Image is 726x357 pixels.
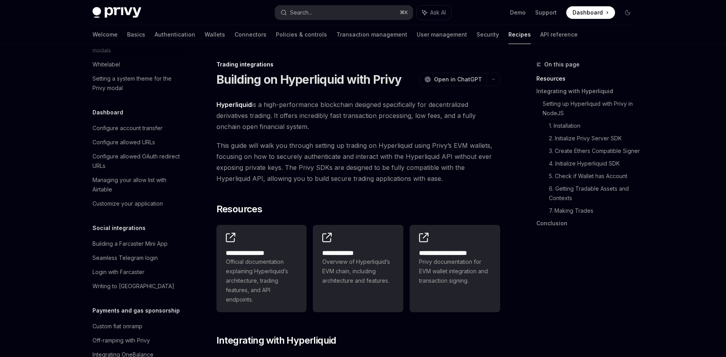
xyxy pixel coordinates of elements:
div: Configure account transfer [92,123,163,133]
a: Off-ramping with Privy [86,333,187,348]
div: Customize your application [92,199,163,208]
div: Search... [290,8,312,17]
a: Basics [127,25,145,44]
a: Conclusion [536,217,640,230]
span: is a high-performance blockchain designed specifically for decentralized derivatives trading. It ... [216,99,500,132]
a: 1. Installation [549,120,640,132]
span: Integrating with Hyperliquid [216,334,336,347]
h5: Payments and gas sponsorship [92,306,180,315]
a: Writing to [GEOGRAPHIC_DATA] [86,279,187,293]
a: **** **** **** *Official documentation explaining Hyperliquid’s architecture, trading features, a... [216,225,307,312]
a: Custom fiat onramp [86,319,187,333]
a: Seamless Telegram login [86,251,187,265]
span: Dashboard [573,9,603,17]
a: User management [417,25,467,44]
a: Policies & controls [276,25,327,44]
a: Configure allowed URLs [86,135,187,149]
div: Seamless Telegram login [92,253,158,263]
div: Trading integrations [216,61,500,68]
span: This guide will walk you through setting up trading on Hyperliquid using Privy’s EVM wallets, foc... [216,140,500,184]
a: Authentication [155,25,195,44]
span: Resources [216,203,262,215]
a: Connectors [235,25,266,44]
span: Ask AI [430,9,446,17]
h5: Social integrations [92,223,146,233]
div: Building a Farcaster Mini App [92,239,168,248]
a: 4. Initialize Hyperliquid SDK [549,157,640,170]
button: Search...⌘K [275,6,413,20]
span: Official documentation explaining Hyperliquid’s architecture, trading features, and API endpoints. [226,257,297,304]
a: Whitelabel [86,57,187,72]
a: Transaction management [336,25,407,44]
div: Off-ramping with Privy [92,336,150,345]
a: API reference [540,25,578,44]
div: Custom fiat onramp [92,322,142,331]
span: Overview of Hyperliquid’s EVM chain, including architecture and features. [322,257,394,285]
a: 7. Making Trades [549,204,640,217]
a: Security [477,25,499,44]
div: Configure allowed URLs [92,138,155,147]
span: On this page [544,60,580,69]
a: 2. Initialize Privy Server SDK [549,132,640,145]
h5: Dashboard [92,108,123,117]
button: Open in ChatGPT [419,73,487,86]
a: 5. Check if Wallet has Account [549,170,640,182]
div: Managing your allow list with Airtable [92,175,182,194]
a: Resources [536,72,640,85]
a: Managing your allow list with Airtable [86,173,187,197]
a: Support [535,9,557,17]
a: Building a Farcaster Mini App [86,237,187,251]
a: Integrating with Hyperliquid [536,85,640,98]
div: Writing to [GEOGRAPHIC_DATA] [92,282,174,291]
a: 6. Getting Tradable Assets and Contexts [549,182,640,204]
div: Whitelabel [92,60,120,69]
a: Wallets [205,25,225,44]
a: 3. Create Ethers Compatible Signer [549,145,640,157]
span: ⌘ K [400,9,408,16]
a: Configure account transfer [86,121,187,135]
a: Hyperliquid [216,101,252,109]
span: Privy documentation for EVM wallet integration and transaction signing. [419,257,491,285]
a: Setting a system theme for the Privy modal [86,72,187,95]
a: Configure allowed OAuth redirect URLs [86,149,187,173]
div: Configure allowed OAuth redirect URLs [92,152,182,171]
div: Setting a system theme for the Privy modal [92,74,182,93]
h1: Building on Hyperliquid with Privy [216,72,402,86]
button: Ask AI [417,6,451,20]
a: Customize your application [86,197,187,211]
a: **** **** ***Overview of Hyperliquid’s EVM chain, including architecture and features. [313,225,403,312]
a: Welcome [92,25,118,44]
button: Toggle dark mode [621,6,634,19]
a: Dashboard [566,6,615,19]
span: Open in ChatGPT [434,75,482,83]
a: Demo [510,9,526,17]
a: Recipes [508,25,531,44]
div: Login with Farcaster [92,267,144,277]
a: **** **** **** *****Privy documentation for EVM wallet integration and transaction signing. [410,225,500,312]
a: Login with Farcaster [86,265,187,279]
img: dark logo [92,7,141,18]
a: Setting up Hyperliquid with Privy in NodeJS [543,98,640,120]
